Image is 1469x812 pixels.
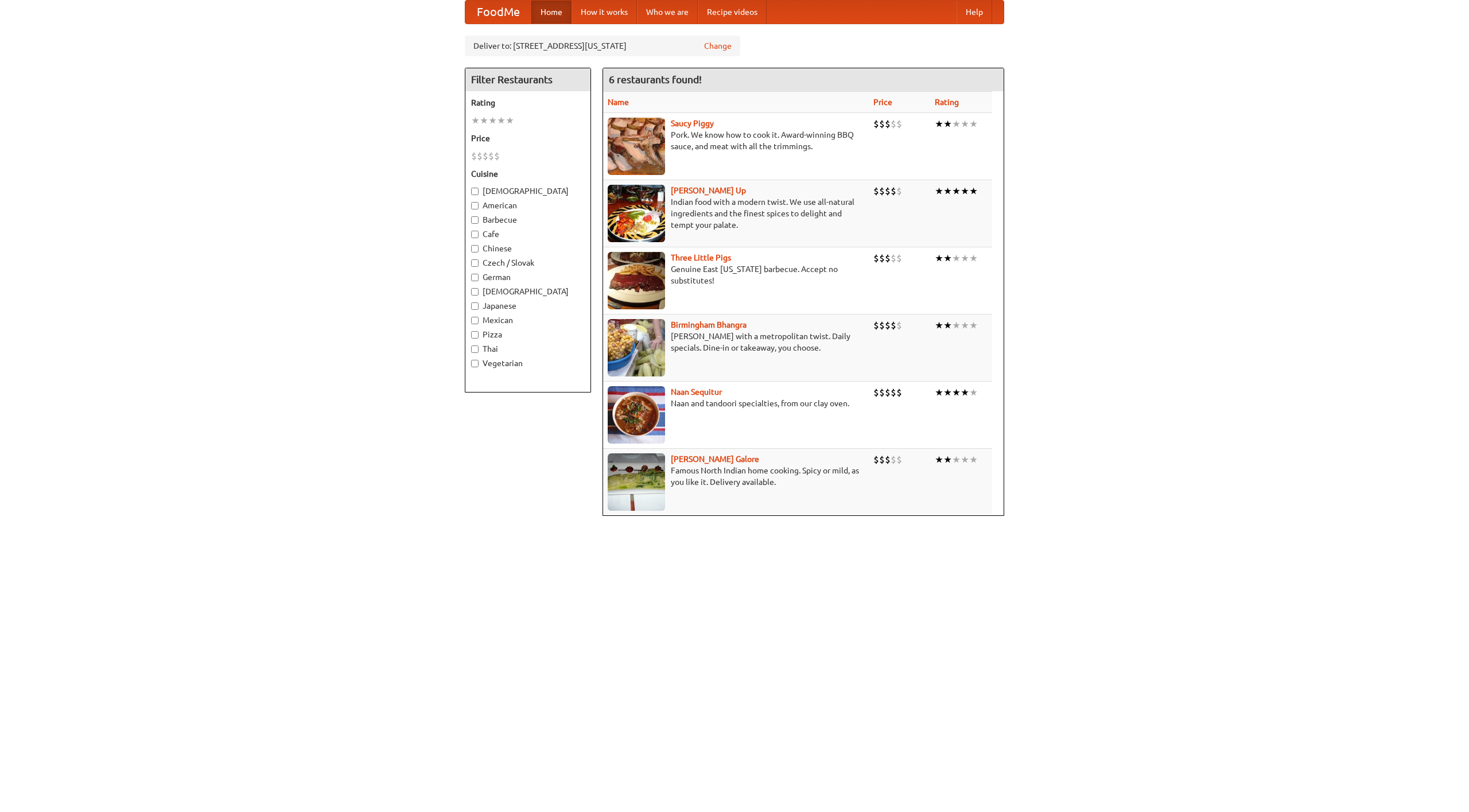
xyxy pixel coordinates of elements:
[935,319,943,332] li: ★
[885,118,891,130] li: $
[471,200,585,211] label: American
[608,319,665,376] img: bhangra.jpg
[879,453,885,466] li: $
[471,216,479,224] input: Barbecue
[952,453,961,466] li: ★
[891,252,896,265] li: $
[471,257,585,269] label: Czech / Slovak
[608,386,665,444] img: naansequitur.jpg
[471,202,479,209] input: American
[935,185,943,197] li: ★
[671,253,731,262] a: Three Little Pigs
[471,168,585,180] h5: Cuisine
[471,214,585,226] label: Barbecue
[471,300,585,312] label: Japanese
[608,196,864,231] p: Indian food with a modern twist. We use all-natural ingredients and the finest spices to delight ...
[471,329,585,340] label: Pizza
[935,453,943,466] li: ★
[608,263,864,286] p: Genuine East [US_STATE] barbecue. Accept no substitutes!
[465,68,590,91] h4: Filter Restaurants
[873,319,879,332] li: $
[471,331,479,339] input: Pizza
[879,252,885,265] li: $
[471,97,585,108] h5: Rating
[471,259,479,267] input: Czech / Slovak
[471,317,479,324] input: Mexican
[943,185,952,197] li: ★
[952,252,961,265] li: ★
[969,386,978,399] li: ★
[935,386,943,399] li: ★
[609,74,702,85] ng-pluralize: 6 restaurants found!
[896,453,902,466] li: $
[671,454,759,464] a: [PERSON_NAME] Galore
[497,114,506,127] li: ★
[608,331,864,353] p: [PERSON_NAME] with a metropolitan twist. Daily specials. Dine-in or takeaway, you choose.
[961,386,969,399] li: ★
[471,185,585,197] label: [DEMOGRAPHIC_DATA]
[471,343,585,355] label: Thai
[637,1,698,24] a: Who we are
[608,98,629,107] a: Name
[494,150,500,162] li: $
[471,114,480,127] li: ★
[471,243,585,254] label: Chinese
[471,133,585,144] h5: Price
[873,386,879,399] li: $
[969,185,978,197] li: ★
[961,453,969,466] li: ★
[873,252,879,265] li: $
[477,150,483,162] li: $
[698,1,767,24] a: Recipe videos
[943,319,952,332] li: ★
[935,118,943,130] li: ★
[471,360,479,367] input: Vegetarian
[891,319,896,332] li: $
[885,252,891,265] li: $
[943,386,952,399] li: ★
[873,98,892,107] a: Price
[896,118,902,130] li: $
[471,228,585,240] label: Cafe
[873,185,879,197] li: $
[935,252,943,265] li: ★
[471,358,585,369] label: Vegetarian
[471,245,479,252] input: Chinese
[969,319,978,332] li: ★
[943,252,952,265] li: ★
[471,286,585,297] label: [DEMOGRAPHIC_DATA]
[891,386,896,399] li: $
[465,36,740,56] div: Deliver to: [STREET_ADDRESS][US_STATE]
[471,150,477,162] li: $
[483,150,488,162] li: $
[891,453,896,466] li: $
[671,119,714,128] a: Saucy Piggy
[471,274,479,281] input: German
[488,114,497,127] li: ★
[471,302,479,310] input: Japanese
[879,185,885,197] li: $
[608,185,665,242] img: curryup.jpg
[935,98,959,107] a: Rating
[961,252,969,265] li: ★
[969,453,978,466] li: ★
[896,252,902,265] li: $
[961,319,969,332] li: ★
[471,345,479,353] input: Thai
[671,320,747,329] b: Birmingham Bhangra
[671,186,746,195] a: [PERSON_NAME] Up
[471,271,585,283] label: German
[961,185,969,197] li: ★
[873,118,879,130] li: $
[480,114,488,127] li: ★
[891,185,896,197] li: $
[879,319,885,332] li: $
[471,188,479,195] input: [DEMOGRAPHIC_DATA]
[896,185,902,197] li: $
[531,1,572,24] a: Home
[471,288,479,296] input: [DEMOGRAPHIC_DATA]
[961,118,969,130] li: ★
